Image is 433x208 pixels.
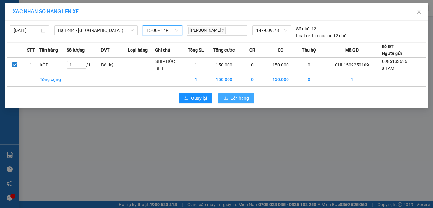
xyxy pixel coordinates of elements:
[322,72,382,87] td: 1
[345,47,359,54] span: Mã GD
[296,25,310,32] span: Số ghế:
[295,72,323,87] td: 0
[382,59,407,64] span: 0985133626
[296,32,311,39] span: Loại xe:
[101,58,128,72] td: Bất kỳ
[14,27,40,34] input: 15/09/2025
[146,26,178,35] span: 15:00 - 14F-009.78
[239,72,266,87] td: 0
[155,47,170,54] span: Ghi chú
[130,28,134,32] span: down
[410,3,428,21] button: Close
[191,95,207,102] span: Quay lại
[295,58,323,72] td: 0
[222,29,225,32] span: close
[101,47,110,54] span: ĐVT
[322,58,382,72] td: CHL1509250109
[182,72,210,87] td: 1
[256,26,287,35] span: 14F-009.78
[249,47,255,54] span: CR
[278,47,283,54] span: CC
[182,58,210,72] td: 1
[184,96,189,101] span: rollback
[188,27,226,34] span: [PERSON_NAME]
[296,25,316,32] div: 12
[67,47,85,54] span: Số lượng
[4,47,12,78] img: logo
[58,26,134,35] span: Hạ Long - Hà Nội (Limousine)
[39,72,67,87] td: Tổng cộng
[210,72,239,87] td: 150.000
[39,47,58,54] span: Tên hàng
[210,58,239,72] td: 150.000
[26,35,84,47] strong: 02033 616 626 -
[266,58,295,72] td: 150.000
[382,43,402,57] div: Số ĐT Người gửi
[266,72,295,87] td: 150.000
[218,93,254,103] button: uploadLên hàng
[230,95,249,102] span: Lên hàng
[13,11,85,34] span: Gửi hàng [GEOGRAPHIC_DATA]: Hotline:
[239,58,266,72] td: 0
[67,58,101,72] td: / 1
[128,58,155,72] td: ---
[302,47,316,54] span: Thu hộ
[41,23,85,34] strong: 0888 827 827 - 0848 827 827
[155,58,182,72] td: SHIP BÓC BILL
[13,17,85,28] strong: 024 3236 3236 -
[27,47,35,54] span: STT
[13,35,85,47] span: Gửi hàng Hạ Long: Hotline:
[213,47,235,54] span: Tổng cước
[223,96,228,101] span: upload
[382,66,394,71] span: a TÁM
[188,47,204,54] span: Tổng SL
[179,93,212,103] button: rollbackQuay lại
[44,41,72,47] strong: 0886 027 027
[13,3,84,10] strong: Công ty TNHH Phúc Xuyên
[296,32,346,39] div: Limousine 12 chỗ
[128,47,148,54] span: Loại hàng
[23,58,39,72] td: 1
[13,9,79,15] span: XÁC NHẬN SỐ HÀNG LÊN XE
[417,9,422,14] span: close
[39,58,67,72] td: XỐP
